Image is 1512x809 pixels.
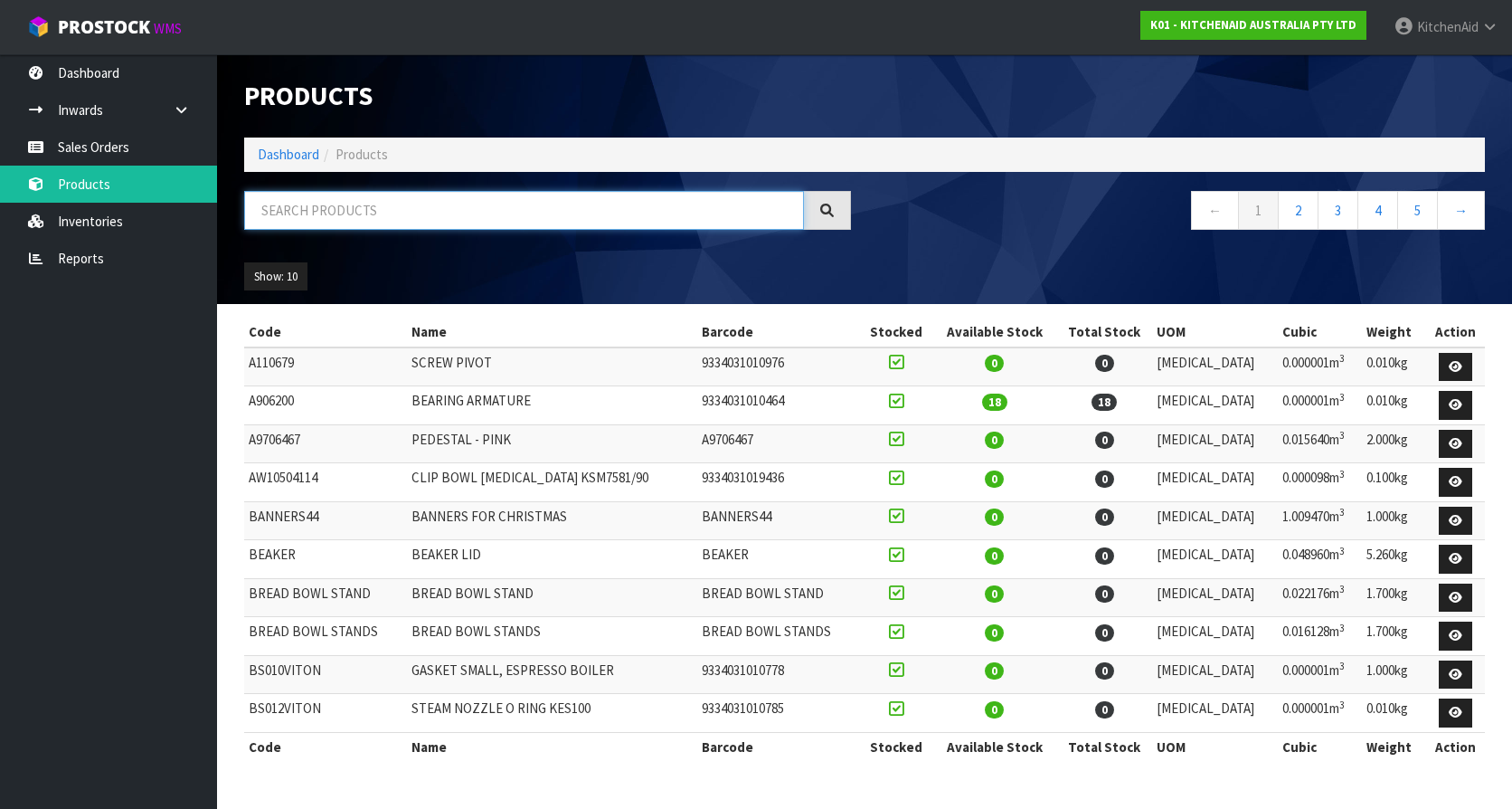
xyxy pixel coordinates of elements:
[1357,191,1398,230] a: 4
[407,732,697,761] th: Name
[697,386,860,425] td: 9334031010464
[1417,18,1479,35] span: KitchenAid
[1095,432,1114,449] span: 0
[697,655,860,694] td: 9334031010778
[58,15,150,39] span: ProStock
[407,501,697,540] td: BANNERS FOR CHRISTMAS
[407,694,697,733] td: STEAM NOZZLE O RING KES100
[1152,617,1278,656] td: [MEDICAL_DATA]
[932,732,1056,761] th: Available Stock
[407,463,697,502] td: CLIP BOWL [MEDICAL_DATA] KSM7581/90
[1278,617,1362,656] td: 0.016128m
[1339,352,1345,365] sup: 3
[697,694,860,733] td: 9334031010785
[697,347,860,386] td: 9334031010976
[244,655,407,694] td: BS010VITON
[1095,662,1114,680] span: 0
[1095,355,1114,372] span: 0
[1278,578,1362,617] td: 0.022176m
[1095,701,1114,719] span: 0
[1152,694,1278,733] td: [MEDICAL_DATA]
[407,347,697,386] td: SCREW PIVOT
[1426,318,1485,347] th: Action
[407,617,697,656] td: BREAD BOWL STANDS
[407,655,697,694] td: GASKET SMALL, ESPRESSO BOILER
[244,463,407,502] td: AW10504114
[1426,732,1485,761] th: Action
[1278,694,1362,733] td: 0.000001m
[244,347,407,386] td: A110679
[1339,622,1345,634] sup: 3
[244,191,804,230] input: Search products
[1362,347,1426,386] td: 0.010kg
[860,318,932,347] th: Stocked
[407,578,697,617] td: BREAD BOWL STAND
[244,424,407,463] td: A9706467
[1339,429,1345,442] sup: 3
[1152,386,1278,425] td: [MEDICAL_DATA]
[1095,585,1114,603] span: 0
[1152,424,1278,463] td: [MEDICAL_DATA]
[244,694,407,733] td: BS012VITON
[1362,617,1426,656] td: 1.700kg
[1362,318,1426,347] th: Weight
[1095,471,1114,488] span: 0
[1278,732,1362,761] th: Cubic
[1339,506,1345,519] sup: 3
[1362,463,1426,502] td: 0.100kg
[1278,501,1362,540] td: 1.009470m
[1152,463,1278,502] td: [MEDICAL_DATA]
[1191,191,1239,230] a: ←
[335,146,388,163] span: Products
[1437,191,1485,230] a: →
[1339,468,1345,481] sup: 3
[1278,318,1362,347] th: Cubic
[985,624,1004,642] span: 0
[697,540,860,579] td: BEAKER
[1091,394,1117,411] span: 18
[244,540,407,579] td: BEAKER
[1339,391,1345,404] sup: 3
[1152,540,1278,579] td: [MEDICAL_DATA]
[1152,501,1278,540] td: [MEDICAL_DATA]
[985,662,1004,680] span: 0
[1278,655,1362,694] td: 0.000001m
[244,318,407,347] th: Code
[244,578,407,617] td: BREAD BOWL STAND
[860,732,932,761] th: Stocked
[1095,624,1114,642] span: 0
[982,394,1007,411] span: 18
[1278,386,1362,425] td: 0.000001m
[1362,578,1426,617] td: 1.700kg
[1278,191,1318,230] a: 2
[985,432,1004,449] span: 0
[1362,386,1426,425] td: 0.010kg
[985,471,1004,488] span: 0
[1362,732,1426,761] th: Weight
[1278,424,1362,463] td: 0.015640m
[1339,660,1345,672] sup: 3
[1397,191,1438,230] a: 5
[1339,699,1345,711] sup: 3
[244,81,851,110] h1: Products
[244,617,407,656] td: BREAD BOWL STANDS
[985,355,1004,372] span: 0
[407,318,697,347] th: Name
[697,318,860,347] th: Barcode
[244,262,307,291] button: Show: 10
[1339,583,1345,595] sup: 3
[407,540,697,579] td: BEAKER LID
[154,20,182,37] small: WMS
[258,146,319,163] a: Dashboard
[985,509,1004,526] span: 0
[1278,540,1362,579] td: 0.048960m
[697,732,860,761] th: Barcode
[1362,655,1426,694] td: 1.000kg
[1278,463,1362,502] td: 0.000098m
[1095,547,1114,565] span: 0
[1152,318,1278,347] th: UOM
[697,424,860,463] td: A9706467
[1278,347,1362,386] td: 0.000001m
[1362,694,1426,733] td: 0.010kg
[407,424,697,463] td: PEDESTAL - PINK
